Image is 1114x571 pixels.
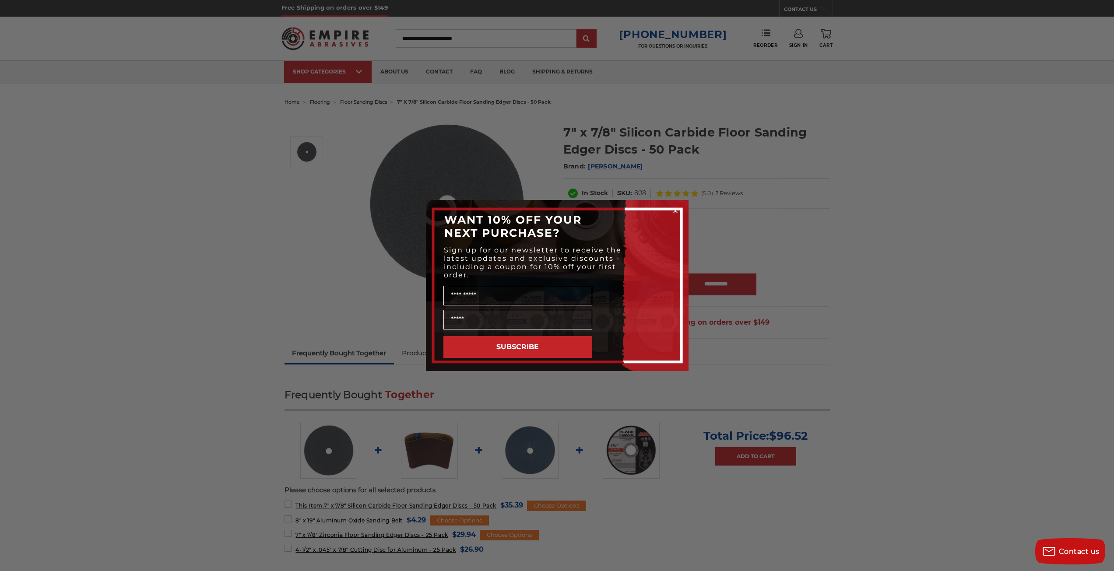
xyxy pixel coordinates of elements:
button: Close dialog [671,207,680,215]
span: Contact us [1059,547,1100,556]
button: SUBSCRIBE [443,336,592,358]
input: Email [443,310,592,329]
span: Sign up for our newsletter to receive the latest updates and exclusive discounts - including a co... [444,246,622,279]
button: Contact us [1035,538,1105,564]
span: WANT 10% OFF YOUR NEXT PURCHASE? [444,213,582,239]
